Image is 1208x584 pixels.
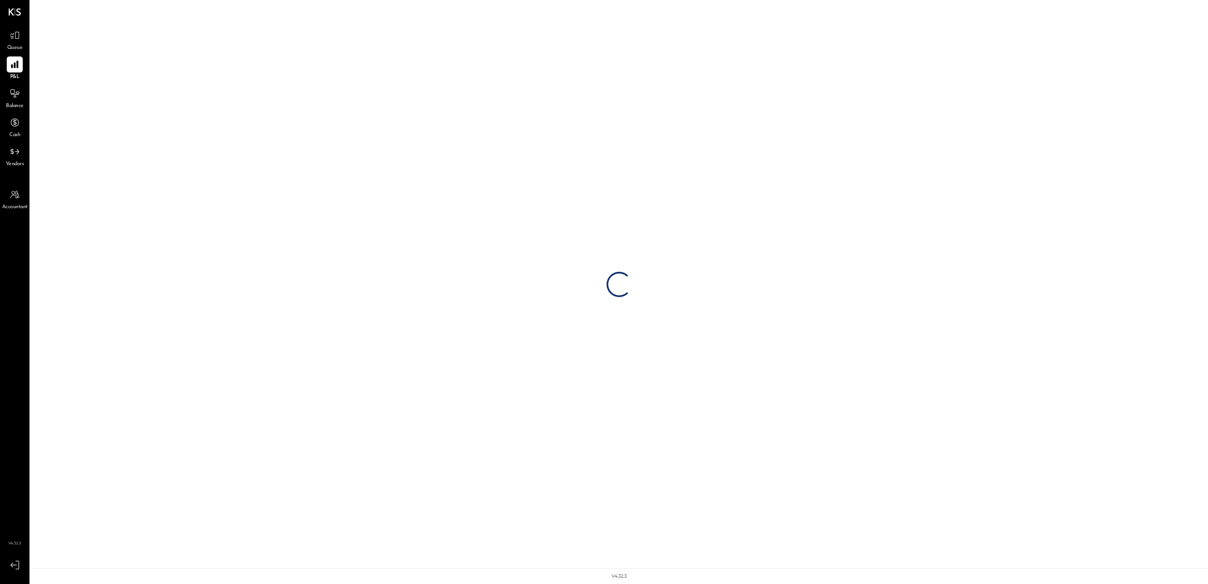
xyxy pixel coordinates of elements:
span: Accountant [2,204,28,211]
span: Cash [9,131,20,139]
span: Balance [6,102,24,110]
a: Balance [0,86,29,110]
span: Vendors [6,161,24,168]
a: P&L [0,56,29,81]
a: Vendors [0,144,29,168]
a: Accountant [0,187,29,211]
span: P&L [10,73,20,81]
span: Queue [7,44,23,52]
a: Queue [0,27,29,52]
a: Cash [0,115,29,139]
div: v 4.32.3 [612,573,627,580]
